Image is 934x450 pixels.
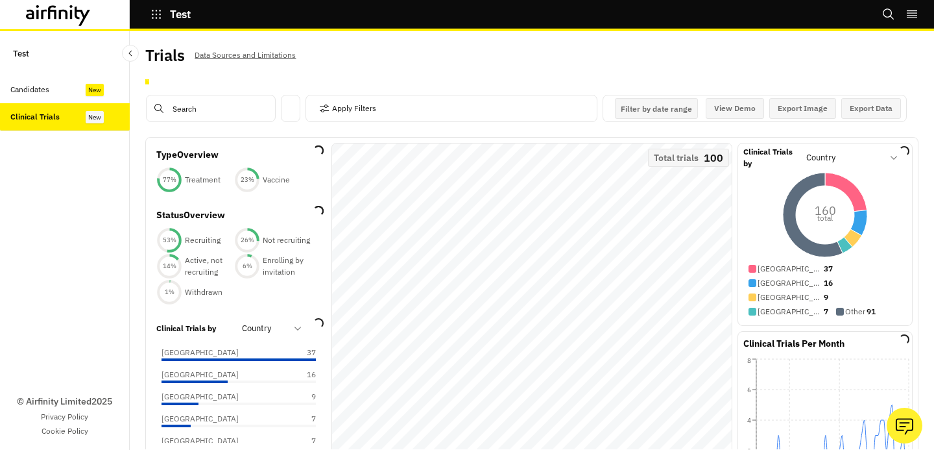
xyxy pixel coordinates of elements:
p: 7 [824,306,828,318]
p: Filter by date range [621,104,692,114]
tspan: 8 [747,356,751,365]
button: Interact with the calendar and add the check-in date for your trip. [615,98,698,119]
p: Withdrawn [185,286,222,298]
p: [GEOGRAPHIC_DATA] [758,263,822,275]
p: [GEOGRAPHIC_DATA] [162,369,239,381]
button: Export Data [841,98,901,119]
p: 16 [824,277,833,289]
a: Cookie Policy [42,425,88,437]
button: Export Image [769,98,836,119]
p: [GEOGRAPHIC_DATA] [162,347,239,358]
p: 7 [283,435,316,447]
p: Clinical Trials Per Month [743,337,844,351]
div: New [86,111,104,123]
p: Treatment [185,174,221,186]
div: 53 % [156,236,182,245]
p: Recruiting [185,234,221,246]
p: Clinical Trials by [743,146,802,169]
p: [GEOGRAPHIC_DATA] [758,277,822,289]
p: Vaccine [263,174,290,186]
div: 77 % [156,175,182,184]
p: Not recruiting [263,234,310,246]
button: Test [150,3,191,25]
button: Apply Filters [319,98,376,119]
button: Search [882,3,895,25]
p: Test [13,42,29,66]
div: 6 % [234,262,260,271]
tspan: total [817,213,833,223]
p: 7 [283,413,316,425]
p: [GEOGRAPHIC_DATA] [162,391,239,403]
p: 91 [867,306,876,318]
button: Close Sidebar [122,45,139,62]
div: New [86,84,104,96]
input: Search [146,95,276,122]
p: © Airfinity Limited 2025 [17,395,112,408]
div: Candidates [10,84,49,95]
tspan: 160 [815,203,836,218]
p: Other [845,306,865,318]
tspan: 4 [747,416,751,425]
p: 9 [283,391,316,403]
div: 23 % [234,175,260,184]
p: [GEOGRAPHIC_DATA] [758,306,822,318]
div: Clinical Trials [10,111,60,123]
button: View Demo [706,98,764,119]
p: 37 [824,263,833,275]
button: Ask our analysts [887,408,922,444]
div: 14 % [156,262,182,271]
h2: Trials [145,46,184,65]
p: 16 [283,369,316,381]
p: [GEOGRAPHIC_DATA] [162,413,239,425]
div: 1 % [156,288,182,297]
div: 26 % [234,236,260,245]
p: [GEOGRAPHIC_DATA] [758,292,822,303]
p: [GEOGRAPHIC_DATA] [162,435,239,447]
p: Active, not recruiting [185,255,234,278]
p: Clinical Trials by [156,323,216,334]
p: Test [170,8,191,20]
p: Data Sources and Limitations [195,48,296,62]
tspan: 6 [747,386,751,394]
p: Type Overview [156,148,219,162]
p: Status Overview [156,208,225,222]
a: Privacy Policy [41,411,88,423]
p: 37 [283,347,316,358]
p: 100 [704,153,723,162]
p: Total trials [654,153,699,162]
p: Enrolling by invitation [263,255,312,278]
p: 9 [824,292,828,303]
